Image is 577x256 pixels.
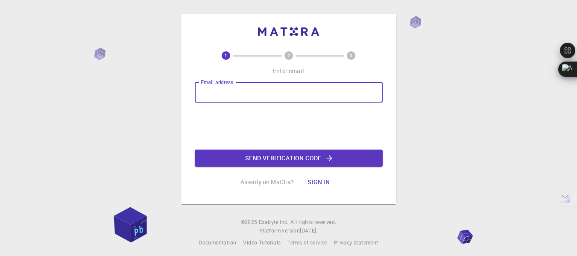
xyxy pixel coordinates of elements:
[199,239,236,246] span: Documentation
[259,227,300,235] span: Platform version
[243,239,281,246] span: Video Tutorials
[259,218,289,227] a: Exabyte Inc.
[273,67,304,75] p: Enter email
[287,53,290,59] text: 2
[199,238,236,247] a: Documentation
[195,150,383,167] button: Send verification code
[301,174,337,191] button: Sign in
[334,238,378,247] a: Privacy statement
[241,218,259,227] span: © 2025
[240,178,294,186] p: Already on Mat3ra?
[287,238,327,247] a: Terms of service
[300,227,318,235] a: [DATE].
[334,239,378,246] span: Privacy statement
[225,53,227,59] text: 1
[259,218,289,225] span: Exabyte Inc.
[224,109,354,143] iframe: reCAPTCHA
[350,53,352,59] text: 3
[290,218,336,227] span: All rights reserved.
[287,239,327,246] span: Terms of service
[201,79,233,86] label: Email address
[243,238,281,247] a: Video Tutorials
[300,227,318,234] span: [DATE] .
